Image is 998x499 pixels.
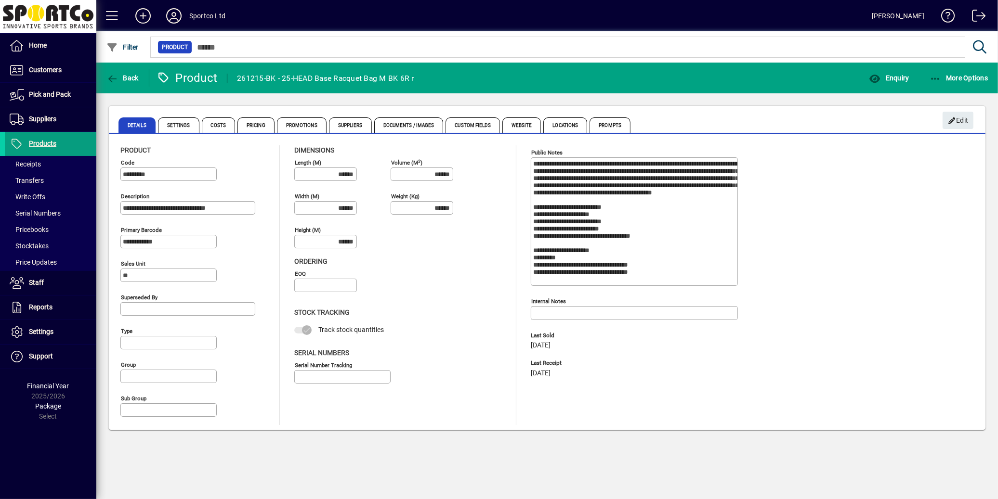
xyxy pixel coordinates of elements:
a: Transfers [5,172,96,189]
button: Filter [104,38,141,56]
span: Dimensions [294,146,334,154]
a: Support [5,345,96,369]
span: More Options [930,74,988,82]
span: Write Offs [10,193,45,201]
span: Settings [158,117,199,133]
button: Back [104,69,141,87]
div: 261215-BK - 25-HEAD Base Racquet Bag M BK 6R r [237,71,414,86]
span: Suppliers [29,115,56,123]
span: Price Updates [10,258,57,266]
a: Write Offs [5,189,96,205]
span: Serial Numbers [294,349,349,357]
span: Documents / Images [374,117,444,133]
a: Suppliers [5,107,96,131]
a: Customers [5,58,96,82]
span: Home [29,41,47,49]
span: Serial Numbers [10,209,61,217]
a: Stocktakes [5,238,96,254]
a: Home [5,34,96,58]
span: Product [120,146,151,154]
div: [PERSON_NAME] [872,8,924,24]
a: Price Updates [5,254,96,270]
span: Locations [543,117,587,133]
span: Package [35,402,61,410]
mat-label: Group [121,361,136,368]
span: Back [106,74,139,82]
span: Details [118,117,156,133]
span: Last Sold [531,333,675,339]
mat-label: Public Notes [531,149,563,156]
span: Track stock quantities [318,326,384,333]
mat-label: Sales unit [121,260,145,267]
button: More Options [927,69,991,87]
span: Product [162,42,188,52]
span: Filter [106,43,139,51]
app-page-header-button: Back [96,69,149,87]
a: Pricebooks [5,221,96,238]
a: Logout [965,2,986,33]
span: Stock Tracking [294,308,350,316]
span: Staff [29,279,44,286]
span: Promotions [277,117,327,133]
mat-label: Superseded by [121,294,158,301]
sup: 3 [418,158,420,163]
mat-label: Width (m) [295,193,319,200]
a: Receipts [5,156,96,172]
span: Transfers [10,177,44,184]
mat-label: Sub group [121,395,146,402]
div: Sportco Ltd [189,8,225,24]
span: Custom Fields [446,117,499,133]
span: Support [29,352,53,360]
span: Products [29,140,56,147]
mat-label: Height (m) [295,227,321,233]
mat-label: Description [121,193,149,200]
a: Serial Numbers [5,205,96,221]
span: Enquiry [869,74,909,82]
span: Ordering [294,257,328,265]
span: Pricebooks [10,226,49,233]
a: Knowledge Base [934,2,955,33]
span: Receipts [10,160,41,168]
span: Financial Year [27,382,69,390]
a: Reports [5,295,96,320]
a: Pick and Pack [5,83,96,107]
a: Settings [5,320,96,344]
a: Staff [5,271,96,295]
span: Stocktakes [10,242,49,250]
span: Website [502,117,541,133]
mat-label: Length (m) [295,159,321,166]
div: Product [157,70,218,86]
mat-label: Primary barcode [121,227,162,233]
button: Edit [943,112,973,129]
mat-label: Type [121,328,132,334]
button: Enquiry [867,69,911,87]
span: Prompts [590,117,630,133]
button: Add [128,7,158,25]
mat-label: Weight (Kg) [391,193,420,200]
span: Customers [29,66,62,74]
mat-label: EOQ [295,270,306,277]
span: [DATE] [531,342,551,349]
span: Edit [948,113,969,128]
span: Settings [29,328,53,335]
span: Suppliers [329,117,372,133]
span: [DATE] [531,370,551,377]
mat-label: Volume (m ) [391,159,422,166]
mat-label: Internal Notes [531,298,566,305]
span: Pricing [237,117,275,133]
span: Pick and Pack [29,90,71,98]
mat-label: Serial Number tracking [295,361,352,368]
button: Profile [158,7,189,25]
mat-label: Code [121,159,134,166]
span: Reports [29,303,53,311]
span: Costs [202,117,236,133]
span: Last Receipt [531,360,675,366]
